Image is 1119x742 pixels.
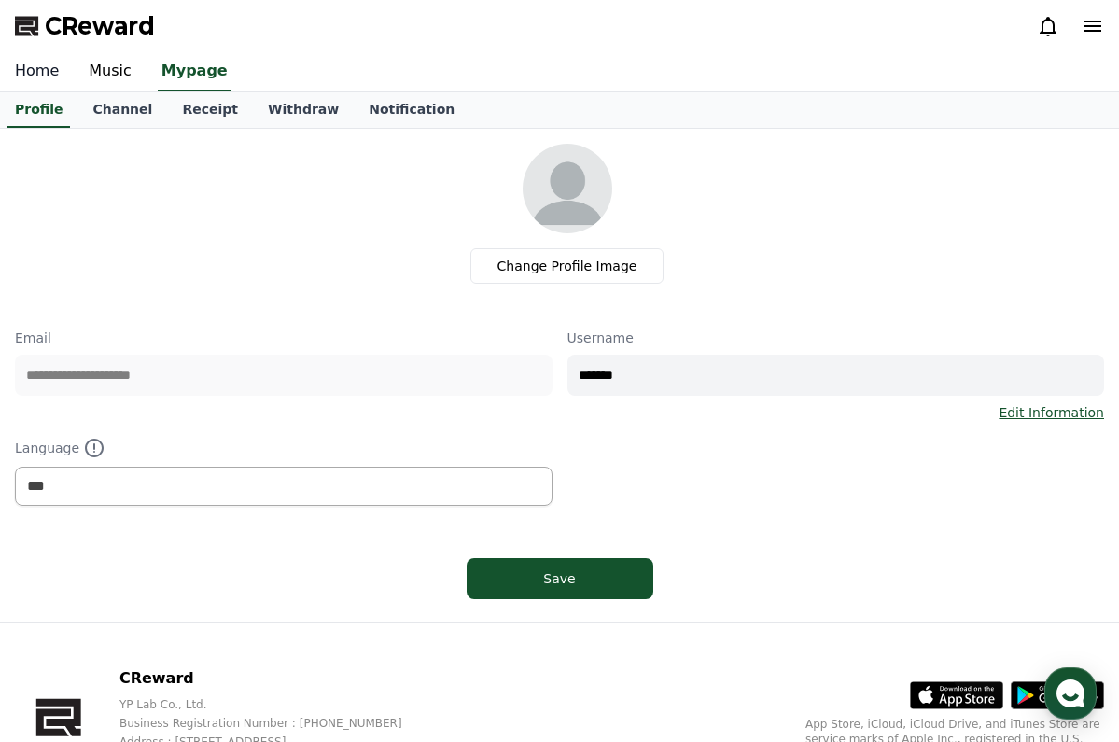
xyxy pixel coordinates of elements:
[119,697,432,712] p: YP Lab Co., Ltd.
[467,558,653,599] button: Save
[119,667,432,690] p: CReward
[48,615,80,630] span: Home
[504,569,616,588] div: Save
[15,437,553,459] p: Language
[523,144,612,233] img: profile_image
[15,11,155,41] a: CReward
[15,329,553,347] p: Email
[999,403,1104,422] a: Edit Information
[276,615,322,630] span: Settings
[253,92,354,128] a: Withdraw
[6,587,123,634] a: Home
[354,92,469,128] a: Notification
[567,329,1105,347] p: Username
[45,11,155,41] span: CReward
[155,616,210,631] span: Messages
[77,92,167,128] a: Channel
[241,587,358,634] a: Settings
[158,52,231,91] a: Mypage
[74,52,147,91] a: Music
[7,92,70,128] a: Profile
[167,92,253,128] a: Receipt
[123,587,241,634] a: Messages
[119,716,432,731] p: Business Registration Number : [PHONE_NUMBER]
[470,248,664,284] label: Change Profile Image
